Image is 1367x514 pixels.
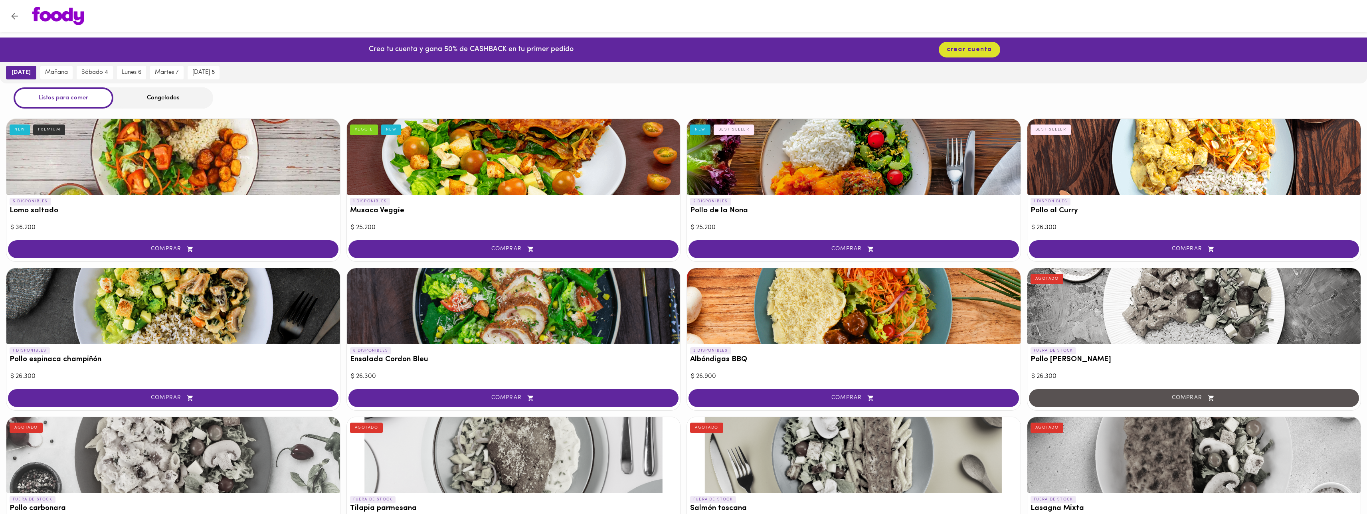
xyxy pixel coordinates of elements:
div: Congelados [113,87,213,109]
h3: Pollo [PERSON_NAME] [1031,356,1358,364]
div: Pollo carbonara [6,417,340,493]
button: COMPRAR [8,389,338,407]
div: Pollo espinaca champiñón [6,268,340,344]
div: $ 26.300 [10,372,336,381]
button: COMPRAR [348,389,679,407]
span: COMPRAR [358,246,669,253]
h3: Pollo de la Nona [690,207,1017,215]
div: $ 26.300 [1031,372,1357,381]
div: NEW [381,125,402,135]
div: AGOTADO [1031,423,1064,433]
h3: Tilapia parmesana [350,504,677,513]
button: COMPRAR [688,240,1019,258]
button: COMPRAR [688,389,1019,407]
span: [DATE] 8 [192,69,215,76]
h3: Pollo espinaca champiñón [10,356,337,364]
span: crear cuenta [947,46,992,53]
div: Lomo saltado [6,119,340,195]
p: 1 DISPONIBLES [350,198,390,205]
h3: Lasagna Mixta [1031,504,1358,513]
div: Tilapia parmesana [347,417,681,493]
div: $ 36.200 [10,223,336,232]
img: logo.png [32,7,84,25]
h3: Pollo al Curry [1031,207,1358,215]
h3: Lomo saltado [10,207,337,215]
div: VEGGIE [350,125,378,135]
p: FUERA DE STOCK [1031,347,1076,354]
div: NEW [690,125,710,135]
h3: Ensalada Cordon Bleu [350,356,677,364]
button: martes 7 [150,66,184,79]
div: $ 26.300 [1031,223,1357,232]
h3: Albóndigas BBQ [690,356,1017,364]
p: FUERA DE STOCK [350,496,396,503]
div: Pollo Tikka Massala [1027,268,1361,344]
span: [DATE] [12,69,31,76]
p: FUERA DE STOCK [1031,496,1076,503]
div: AGOTADO [690,423,723,433]
div: NEW [10,125,30,135]
span: martes 7 [155,69,179,76]
div: Listos para comer [14,87,113,109]
div: PREMIUM [33,125,65,135]
button: COMPRAR [1029,240,1359,258]
div: AGOTADO [350,423,383,433]
div: $ 26.300 [351,372,677,381]
button: COMPRAR [8,240,338,258]
p: 2 DISPONIBLES [690,198,731,205]
button: mañana [40,66,73,79]
div: Lasagna Mixta [1027,417,1361,493]
h3: Pollo carbonara [10,504,337,513]
span: sábado 4 [81,69,108,76]
div: Pollo de la Nona [687,119,1021,195]
iframe: Messagebird Livechat Widget [1321,468,1359,506]
div: Ensalada Cordon Bleu [347,268,681,344]
button: COMPRAR [348,240,679,258]
button: [DATE] 8 [188,66,220,79]
div: BEST SELLER [1031,125,1071,135]
p: 3 DISPONIBLES [690,347,731,354]
div: Salmón toscana [687,417,1021,493]
span: COMPRAR [358,395,669,401]
p: FUERA DE STOCK [690,496,736,503]
h3: Salmón toscana [690,504,1017,513]
p: 6 DISPONIBLES [350,347,392,354]
div: Musaca Veggie [347,119,681,195]
button: [DATE] [6,66,36,79]
span: COMPRAR [18,246,328,253]
div: Albóndigas BBQ [687,268,1021,344]
span: lunes 6 [122,69,141,76]
div: BEST SELLER [714,125,754,135]
div: AGOTADO [1031,274,1064,284]
span: COMPRAR [18,395,328,401]
button: lunes 6 [117,66,146,79]
h3: Musaca Veggie [350,207,677,215]
p: 5 DISPONIBLES [10,198,51,205]
div: $ 25.200 [691,223,1017,232]
span: COMPRAR [1039,246,1349,253]
span: COMPRAR [698,395,1009,401]
div: Pollo al Curry [1027,119,1361,195]
div: $ 25.200 [351,223,677,232]
div: $ 26.900 [691,372,1017,381]
p: 1 DISPONIBLES [1031,198,1071,205]
p: Crea tu cuenta y gana 50% de CASHBACK en tu primer pedido [369,45,574,55]
span: COMPRAR [698,246,1009,253]
span: mañana [45,69,68,76]
div: AGOTADO [10,423,43,433]
button: sábado 4 [77,66,113,79]
p: FUERA DE STOCK [10,496,55,503]
button: crear cuenta [939,42,1000,57]
p: 1 DISPONIBLES [10,347,50,354]
button: Volver [5,6,24,26]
